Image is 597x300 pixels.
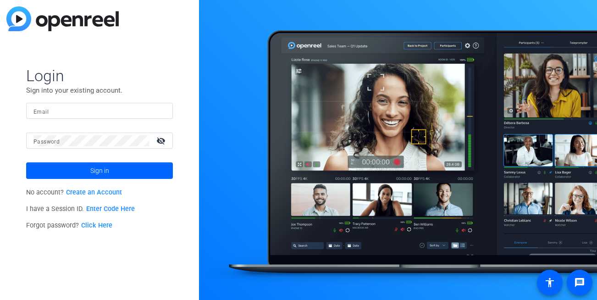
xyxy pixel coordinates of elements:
[90,159,109,182] span: Sign in
[26,222,112,229] span: Forgot password?
[86,205,135,213] a: Enter Code Here
[26,66,173,85] span: Login
[33,139,60,145] mat-label: Password
[33,106,166,117] input: Enter Email Address
[66,189,122,196] a: Create an Account
[574,277,585,288] mat-icon: message
[26,205,135,213] span: I have a Session ID.
[544,277,555,288] mat-icon: accessibility
[6,6,119,31] img: blue-gradient.svg
[81,222,112,229] a: Click Here
[26,85,173,95] p: Sign into your existing account.
[151,134,173,147] mat-icon: visibility_off
[26,189,122,196] span: No account?
[26,162,173,179] button: Sign in
[33,109,49,115] mat-label: Email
